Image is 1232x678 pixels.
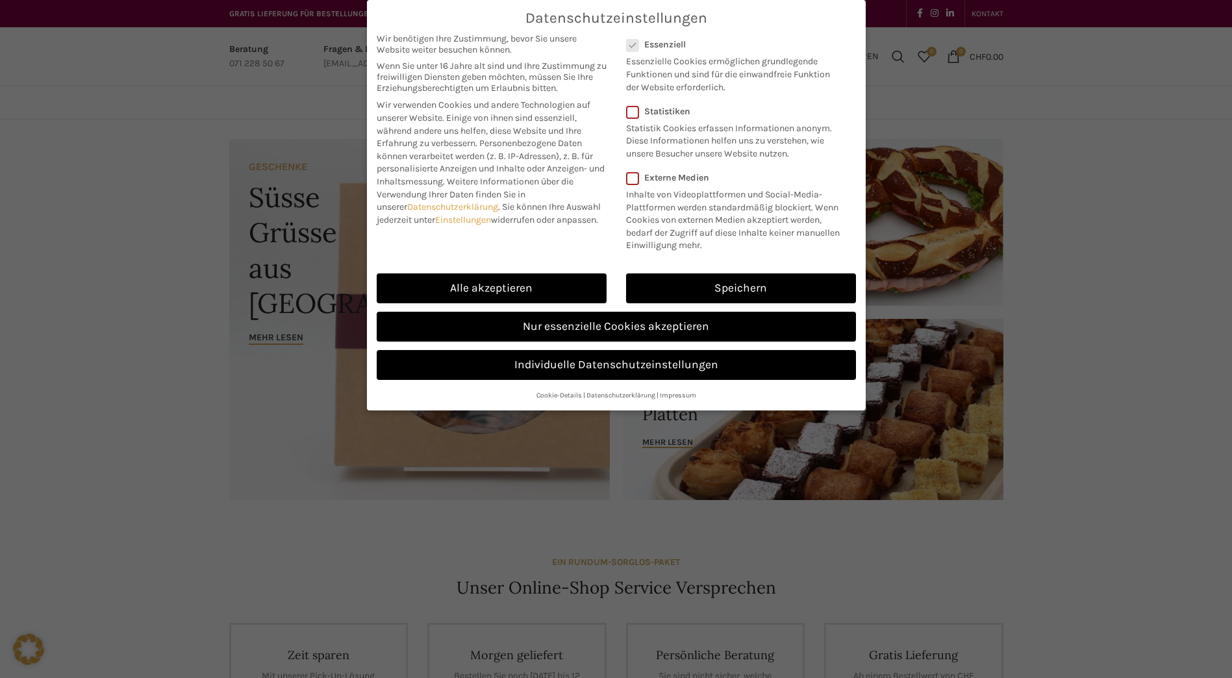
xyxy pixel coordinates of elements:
p: Essenzielle Cookies ermöglichen grundlegende Funktionen und sind für die einwandfreie Funktion de... [626,50,839,94]
a: Einstellungen [435,214,491,225]
p: Inhalte von Videoplattformen und Social-Media-Plattformen werden standardmäßig blockiert. Wenn Co... [626,183,848,252]
a: Datenschutzerklärung [407,201,498,212]
label: Externe Medien [626,172,848,183]
a: Speichern [626,273,856,303]
a: Individuelle Datenschutzeinstellungen [377,350,856,380]
a: Impressum [660,391,696,399]
label: Statistiken [626,106,839,117]
a: Alle akzeptieren [377,273,607,303]
a: Cookie-Details [536,391,582,399]
span: Wir verwenden Cookies und andere Technologien auf unserer Website. Einige von ihnen sind essenzie... [377,99,590,149]
a: Datenschutzerklärung [586,391,655,399]
p: Statistik Cookies erfassen Informationen anonym. Diese Informationen helfen uns zu verstehen, wie... [626,117,839,160]
span: Wir benötigen Ihre Zustimmung, bevor Sie unsere Website weiter besuchen können. [377,33,607,55]
span: Weitere Informationen über die Verwendung Ihrer Daten finden Sie in unserer . [377,176,573,212]
a: Nur essenzielle Cookies akzeptieren [377,312,856,342]
label: Essenziell [626,39,839,50]
span: Wenn Sie unter 16 Jahre alt sind und Ihre Zustimmung zu freiwilligen Diensten geben möchten, müss... [377,60,607,94]
span: Personenbezogene Daten können verarbeitet werden (z. B. IP-Adressen), z. B. für personalisierte A... [377,138,605,187]
span: Sie können Ihre Auswahl jederzeit unter widerrufen oder anpassen. [377,201,601,225]
span: Datenschutzeinstellungen [525,10,707,27]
